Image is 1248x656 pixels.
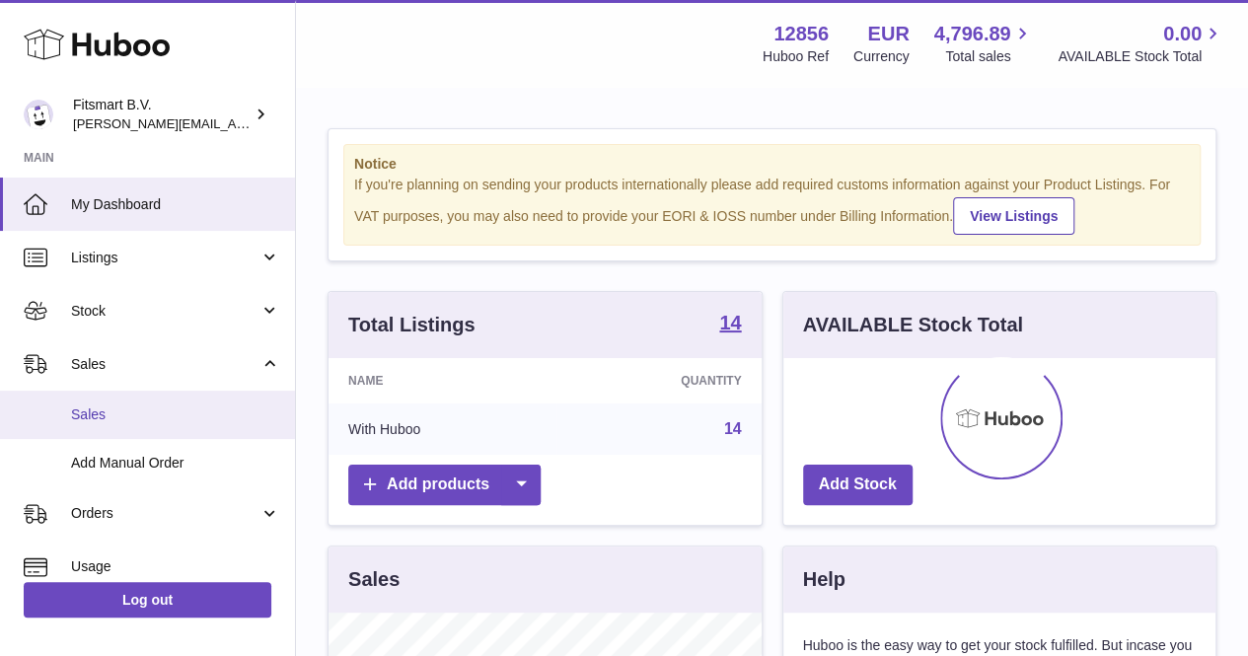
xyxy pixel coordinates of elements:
[71,504,259,523] span: Orders
[719,313,741,332] strong: 14
[71,249,259,267] span: Listings
[71,195,280,214] span: My Dashboard
[867,21,909,47] strong: EUR
[853,47,910,66] div: Currency
[24,100,53,129] img: jonathan@leaderoo.com
[354,176,1190,235] div: If you're planning on sending your products internationally please add required customs informati...
[24,582,271,618] a: Log out
[71,557,280,576] span: Usage
[724,420,742,437] a: 14
[556,358,761,403] th: Quantity
[1163,21,1202,47] span: 0.00
[71,454,280,473] span: Add Manual Order
[763,47,829,66] div: Huboo Ref
[1058,47,1224,66] span: AVAILABLE Stock Total
[71,405,280,424] span: Sales
[348,312,476,338] h3: Total Listings
[803,312,1023,338] h3: AVAILABLE Stock Total
[71,302,259,321] span: Stock
[348,566,400,593] h3: Sales
[803,465,913,505] a: Add Stock
[348,465,541,505] a: Add products
[329,403,556,455] td: With Huboo
[329,358,556,403] th: Name
[953,197,1074,235] a: View Listings
[73,115,396,131] span: [PERSON_NAME][EMAIL_ADDRESS][DOMAIN_NAME]
[719,313,741,336] a: 14
[934,21,1034,66] a: 4,796.89 Total sales
[354,155,1190,174] strong: Notice
[71,355,259,374] span: Sales
[803,566,845,593] h3: Help
[1058,21,1224,66] a: 0.00 AVAILABLE Stock Total
[945,47,1033,66] span: Total sales
[773,21,829,47] strong: 12856
[73,96,251,133] div: Fitsmart B.V.
[934,21,1011,47] span: 4,796.89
